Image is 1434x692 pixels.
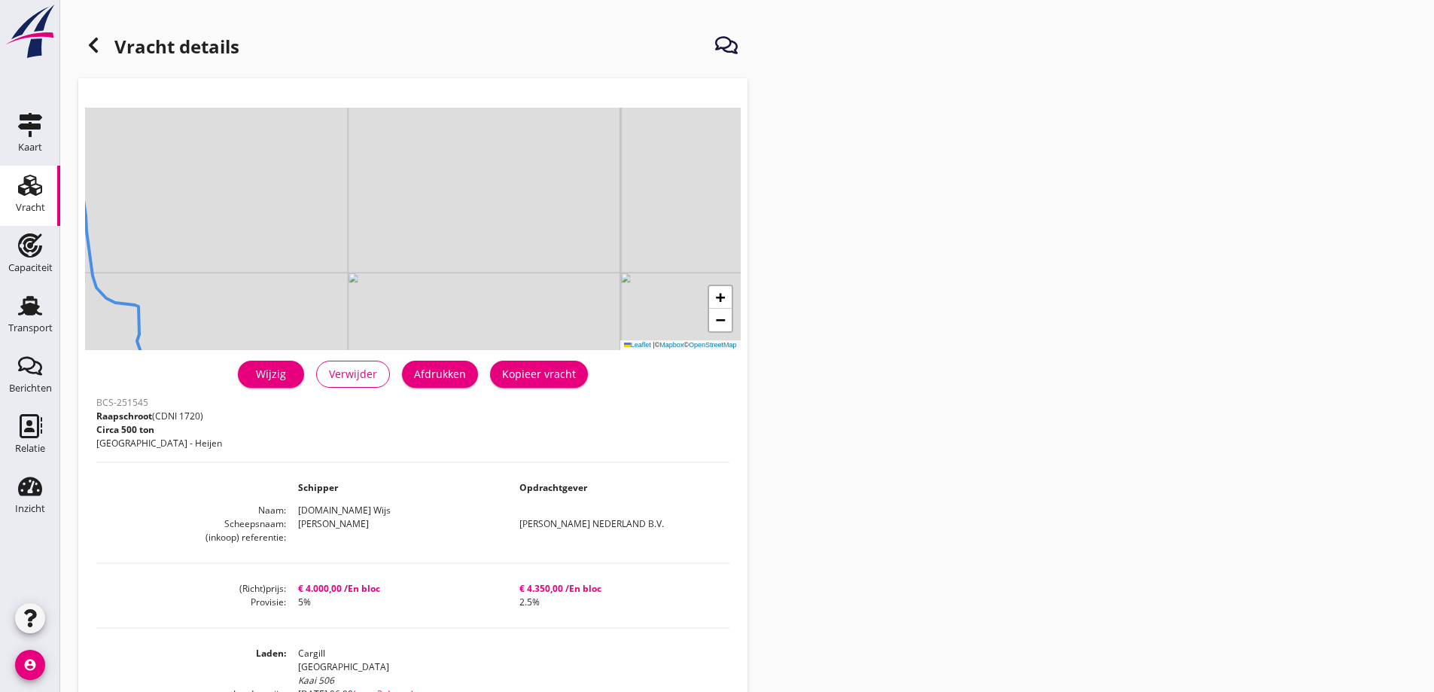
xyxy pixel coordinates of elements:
button: Kopieer vracht [490,361,588,388]
div: Afdrukken [414,366,466,382]
dd: 2.5% [507,596,729,609]
dt: Laden [96,647,286,687]
dt: (inkoop) referentie [96,531,286,544]
div: © © [620,340,741,350]
span: Raapschroot [96,410,152,422]
dt: Scheepsnaam [96,517,286,531]
a: Leaflet [624,341,651,349]
dd: Cargill [GEOGRAPHIC_DATA] [286,647,729,687]
span: + [715,288,725,306]
dd: [DOMAIN_NAME] Wijs [286,504,729,517]
div: Berichten [9,383,52,393]
div: Kaai 506 [298,674,729,687]
button: Verwijder [316,361,390,388]
div: Verwijder [329,366,377,382]
div: Capaciteit [8,263,53,273]
div: Inzicht [15,504,45,514]
dt: (Richt)prijs [96,582,286,596]
dd: Schipper [286,481,507,495]
a: Wijzig [238,361,304,388]
div: Kopieer vracht [502,366,576,382]
h1: Vracht details [78,30,239,66]
span: BCS-251545 [96,396,148,409]
a: Mapbox [659,341,684,349]
img: logo-small.a267ee39.svg [3,4,57,59]
a: Zoom in [709,286,732,309]
dt: Provisie [96,596,286,609]
span: − [715,310,725,329]
a: Zoom out [709,309,732,331]
div: Kaart [18,142,42,152]
button: Afdrukken [402,361,478,388]
dd: [PERSON_NAME] [286,517,507,531]
dd: 5% [286,596,507,609]
p: Circa 500 ton [96,423,222,437]
div: Transport [8,323,53,333]
span: | [653,341,654,349]
dd: € 4.000,00 /En bloc [286,582,507,596]
div: Vracht [16,203,45,212]
div: Relatie [15,444,45,453]
i: account_circle [15,650,45,680]
dd: Opdrachtgever [507,481,729,495]
dt: Naam [96,504,286,517]
a: OpenStreetMap [689,341,737,349]
dd: [PERSON_NAME] NEDERLAND B.V. [507,517,729,531]
dd: € 4.350,00 /En bloc [507,582,729,596]
div: Wijzig [250,366,292,382]
p: (CDNI 1720) [96,410,222,423]
p: [GEOGRAPHIC_DATA] - Heijen [96,437,222,450]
